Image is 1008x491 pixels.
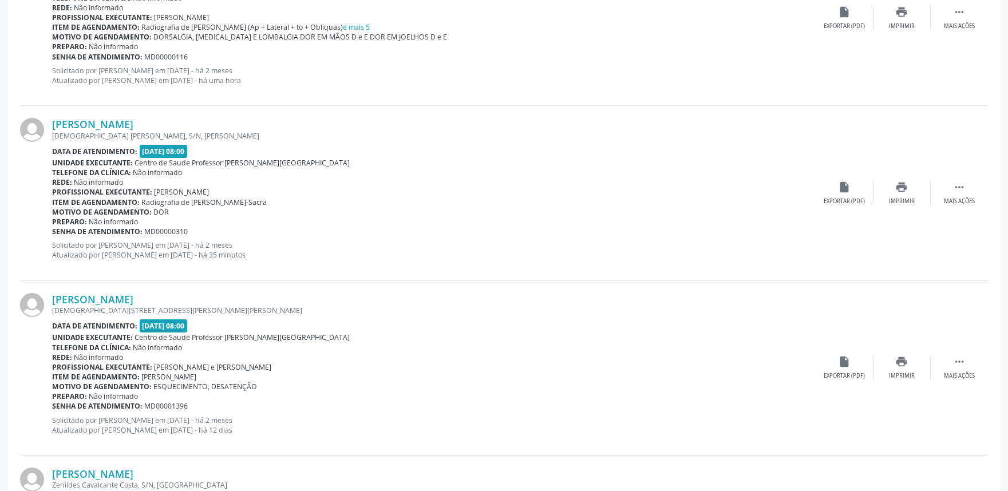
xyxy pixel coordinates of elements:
[889,197,915,205] div: Imprimir
[896,181,908,193] i: print
[889,372,915,380] div: Imprimir
[52,468,133,480] a: [PERSON_NAME]
[52,480,816,490] div: Zenildes Cavalcante Costa, S/N, [GEOGRAPHIC_DATA]
[74,353,124,362] span: Não informado
[52,42,87,52] b: Preparo:
[20,293,44,317] img: img
[155,187,209,197] span: [PERSON_NAME]
[889,22,915,30] div: Imprimir
[89,217,139,227] span: Não informado
[52,240,816,260] p: Solicitado por [PERSON_NAME] em [DATE] - há 2 meses Atualizado por [PERSON_NAME] em [DATE] - há 3...
[52,22,140,32] b: Item de agendamento:
[52,332,133,342] b: Unidade executante:
[824,197,865,205] div: Exportar (PDF)
[142,372,197,382] span: [PERSON_NAME]
[145,52,188,62] span: MD00000116
[953,181,966,193] i: 
[74,3,124,13] span: Não informado
[944,372,975,380] div: Mais ações
[52,401,143,411] b: Senha de atendimento:
[52,168,131,177] b: Telefone da clínica:
[944,197,975,205] div: Mais ações
[140,319,188,332] span: [DATE] 08:00
[839,355,851,368] i: insert_drive_file
[154,382,258,391] span: ESQUECIMENTO, DESATENÇÃO
[824,22,865,30] div: Exportar (PDF)
[52,13,152,22] b: Profissional executante:
[953,6,966,18] i: 
[343,22,370,32] a: e mais 5
[52,217,87,227] b: Preparo:
[155,362,272,372] span: [PERSON_NAME] e [PERSON_NAME]
[52,131,816,141] div: [DEMOGRAPHIC_DATA] [PERSON_NAME], S/N, [PERSON_NAME]
[52,118,133,130] a: [PERSON_NAME]
[52,391,87,401] b: Preparo:
[145,227,188,236] span: MD00000310
[944,22,975,30] div: Mais ações
[52,146,137,156] b: Data de atendimento:
[896,355,908,368] i: print
[89,42,139,52] span: Não informado
[52,362,152,372] b: Profissional executante:
[52,52,143,62] b: Senha de atendimento:
[142,22,370,32] span: Radiografia de [PERSON_NAME] (Ap + Lateral + to + Obliquas)
[52,415,816,435] p: Solicitado por [PERSON_NAME] em [DATE] - há 2 meses Atualizado por [PERSON_NAME] em [DATE] - há 1...
[20,118,44,142] img: img
[145,401,188,411] span: MD00001396
[52,158,133,168] b: Unidade executante:
[52,177,72,187] b: Rede:
[52,293,133,306] a: [PERSON_NAME]
[953,355,966,368] i: 
[839,6,851,18] i: insert_drive_file
[140,145,188,158] span: [DATE] 08:00
[896,6,908,18] i: print
[74,177,124,187] span: Não informado
[155,13,209,22] span: [PERSON_NAME]
[135,332,350,342] span: Centro de Saude Professor [PERSON_NAME][GEOGRAPHIC_DATA]
[89,391,139,401] span: Não informado
[133,343,183,353] span: Não informado
[839,181,851,193] i: insert_drive_file
[52,32,152,42] b: Motivo de agendamento:
[824,372,865,380] div: Exportar (PDF)
[154,207,169,217] span: DOR
[52,343,131,353] b: Telefone da clínica:
[52,372,140,382] b: Item de agendamento:
[142,197,267,207] span: Radiografia de [PERSON_NAME]-Sacra
[52,321,137,331] b: Data de atendimento:
[52,306,816,315] div: [DEMOGRAPHIC_DATA][STREET_ADDRESS][PERSON_NAME][PERSON_NAME]
[52,3,72,13] b: Rede:
[52,197,140,207] b: Item de agendamento:
[135,158,350,168] span: Centro de Saude Professor [PERSON_NAME][GEOGRAPHIC_DATA]
[52,353,72,362] b: Rede:
[52,382,152,391] b: Motivo de agendamento:
[52,66,816,85] p: Solicitado por [PERSON_NAME] em [DATE] - há 2 meses Atualizado por [PERSON_NAME] em [DATE] - há u...
[52,187,152,197] b: Profissional executante:
[133,168,183,177] span: Não informado
[52,227,143,236] b: Senha de atendimento:
[52,207,152,217] b: Motivo de agendamento:
[154,32,448,42] span: DORSALGIA, [MEDICAL_DATA] E LOMBALGIA DOR EM MÃOS D e E DOR EM JOELHOS D e E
